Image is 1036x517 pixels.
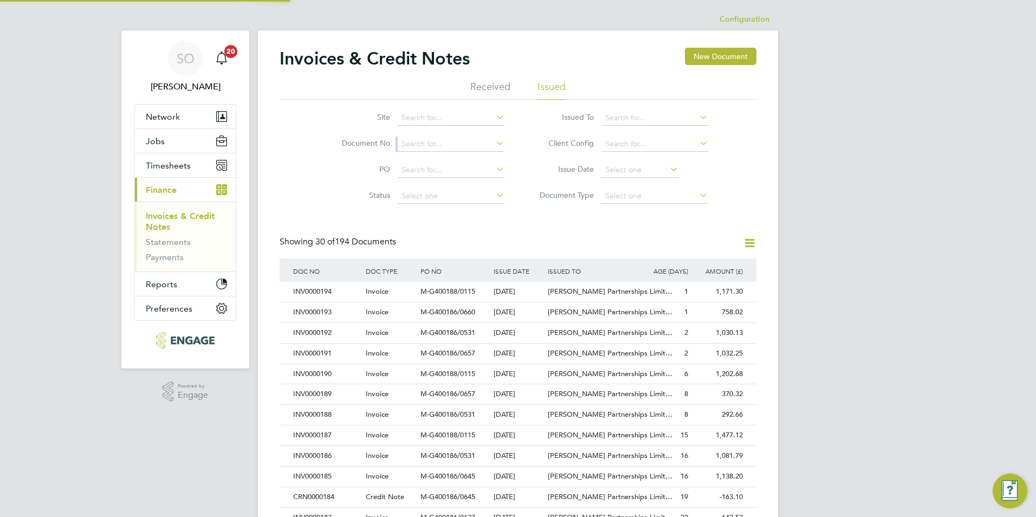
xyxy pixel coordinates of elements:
span: 2 [684,328,688,337]
div: 1,138.20 [691,467,746,487]
span: Invoice [366,369,388,378]
div: INV0000190 [290,364,363,384]
input: Search for... [601,137,708,152]
span: Timesheets [146,160,191,171]
span: Credit Note [366,492,404,501]
div: 758.02 [691,302,746,322]
span: Reports [146,279,177,289]
span: [PERSON_NAME] Partnerships Limit… [548,471,672,481]
label: Issued To [532,112,594,122]
a: Payments [146,252,184,262]
li: Issued [538,80,566,100]
div: [DATE] [491,384,546,404]
span: Invoice [366,287,388,296]
div: 1,030.13 [691,323,746,343]
span: M-G400186/0645 [420,492,475,501]
span: [PERSON_NAME] Partnerships Limit… [548,307,672,316]
label: Document No [328,138,390,148]
div: 1,477.12 [691,425,746,445]
span: [PERSON_NAME] Partnerships Limit… [548,348,672,358]
input: Select one [398,189,504,204]
span: [PERSON_NAME] Partnerships Limit… [548,287,672,296]
div: [DATE] [491,467,546,487]
span: Invoice [366,471,388,481]
span: M-G400186/0645 [420,471,475,481]
label: Client Config [532,138,594,148]
button: Reports [135,272,236,296]
span: Invoice [366,430,388,440]
div: [DATE] [491,302,546,322]
div: [DATE] [491,425,546,445]
div: 370.32 [691,384,746,404]
span: Finance [146,185,177,195]
span: M-G400188/0115 [420,287,475,296]
span: [PERSON_NAME] Partnerships Limit… [548,451,672,460]
a: Statements [146,237,191,247]
span: Jobs [146,136,165,146]
div: AMOUNT (£) [691,258,746,283]
span: M-G400186/0531 [420,328,475,337]
span: Invoice [366,307,388,316]
div: DOC TYPE [363,258,418,283]
a: SO[PERSON_NAME] [134,41,236,93]
span: 8 [684,410,688,419]
div: AGE (DAYS) [636,258,691,283]
a: 20 [211,41,232,76]
span: Scott O'Malley [134,80,236,93]
span: Network [146,112,180,122]
input: Search for... [398,137,504,152]
img: peacerecruitment-logo-retina.png [156,332,214,349]
span: Invoice [366,328,388,337]
span: 1 [684,307,688,316]
h2: Invoices & Credit Notes [280,48,470,69]
button: Timesheets [135,153,236,177]
input: Select one [601,189,708,204]
div: INV0000194 [290,282,363,302]
input: Search for... [398,163,504,178]
span: M-G400186/0531 [420,451,475,460]
span: 15 [681,430,688,440]
span: 19 [681,492,688,501]
span: 2 [684,348,688,358]
span: 194 Documents [315,236,396,247]
div: PO NO [418,258,490,283]
span: 1 [684,287,688,296]
span: Invoice [366,451,388,460]
div: Showing [280,236,398,248]
span: Preferences [146,303,192,314]
span: [PERSON_NAME] Partnerships Limit… [548,410,672,419]
span: Engage [178,391,208,400]
span: [PERSON_NAME] Partnerships Limit… [548,389,672,398]
span: [PERSON_NAME] Partnerships Limit… [548,369,672,378]
div: [DATE] [491,446,546,466]
label: PO [328,164,390,174]
div: [DATE] [491,487,546,507]
div: [DATE] [491,364,546,384]
div: INV0000189 [290,384,363,404]
div: 1,032.25 [691,344,746,364]
span: 16 [681,471,688,481]
span: Invoice [366,389,388,398]
a: Powered byEngage [163,382,209,402]
label: Site [328,112,390,122]
div: 292.66 [691,405,746,425]
div: [DATE] [491,344,546,364]
div: [DATE] [491,323,546,343]
div: INV0000187 [290,425,363,445]
span: M-G400188/0115 [420,369,475,378]
div: DOC NO [290,258,363,283]
span: 16 [681,451,688,460]
div: 1,202.68 [691,364,746,384]
label: Issue Date [532,164,594,174]
span: M-G400186/0657 [420,348,475,358]
button: New Document [685,48,756,65]
div: CRN0000184 [290,487,363,507]
input: Search for... [398,111,504,126]
span: [PERSON_NAME] Partnerships Limit… [548,492,672,501]
span: Invoice [366,410,388,419]
div: Finance [135,202,236,272]
div: 1,081.79 [691,446,746,466]
div: [DATE] [491,282,546,302]
div: ISSUE DATE [491,258,546,283]
span: [PERSON_NAME] Partnerships Limit… [548,328,672,337]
